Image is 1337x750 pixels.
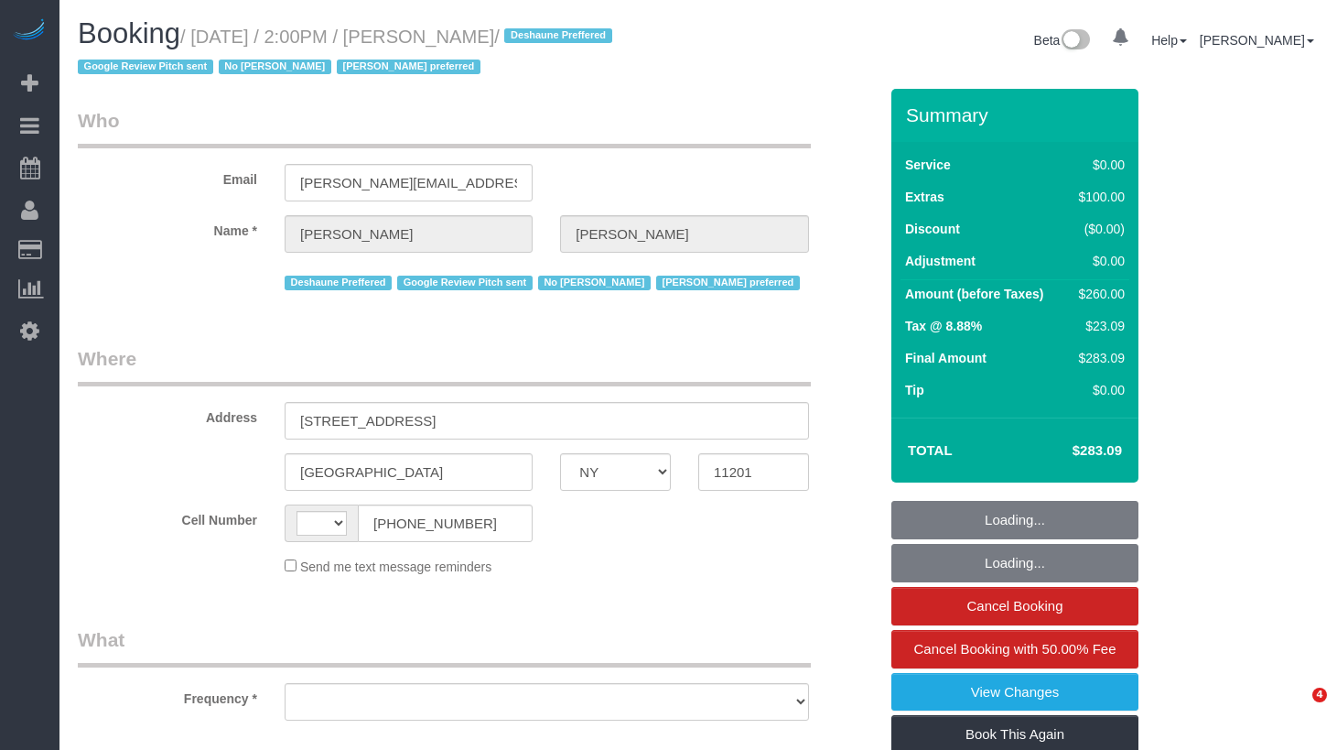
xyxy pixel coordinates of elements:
[1072,349,1125,367] div: $283.09
[300,560,491,574] span: Send me text message reminders
[78,107,811,148] legend: Who
[1060,29,1090,53] img: New interface
[358,505,533,542] input: Cell Number
[64,402,271,427] label: Address
[219,60,331,74] span: No [PERSON_NAME]
[906,104,1129,125] h3: Summary
[1072,381,1125,399] div: $0.00
[1275,688,1319,732] iframe: Intercom live chat
[1072,317,1125,335] div: $23.09
[78,626,811,668] legend: What
[891,673,1138,712] a: View Changes
[1072,220,1125,238] div: ($0.00)
[698,453,809,491] input: Zip Code
[1072,285,1125,303] div: $260.00
[64,215,271,240] label: Name *
[64,505,271,529] label: Cell Number
[905,285,1043,303] label: Amount (before Taxes)
[285,276,392,290] span: Deshaune Preffered
[1312,688,1327,702] span: 4
[560,215,808,253] input: Last Name
[11,18,48,44] img: Automaid Logo
[1018,443,1122,459] h4: $283.09
[1072,156,1125,174] div: $0.00
[285,453,533,491] input: City
[538,276,651,290] span: No [PERSON_NAME]
[1034,33,1091,48] a: Beta
[905,252,976,270] label: Adjustment
[905,188,944,206] label: Extras
[905,317,982,335] label: Tax @ 8.88%
[1072,188,1125,206] div: $100.00
[914,641,1116,657] span: Cancel Booking with 50.00% Fee
[285,215,533,253] input: First Name
[285,164,533,201] input: Email
[337,60,480,74] span: [PERSON_NAME] preferred
[78,60,213,74] span: Google Review Pitch sent
[78,27,618,78] small: / [DATE] / 2:00PM / [PERSON_NAME]
[891,630,1138,668] a: Cancel Booking with 50.00% Fee
[1151,33,1187,48] a: Help
[504,28,611,43] span: Deshaune Preffered
[905,220,960,238] label: Discount
[1072,252,1125,270] div: $0.00
[656,276,800,290] span: [PERSON_NAME] preferred
[905,156,951,174] label: Service
[78,17,180,49] span: Booking
[64,683,271,708] label: Frequency *
[905,349,987,367] label: Final Amount
[905,381,924,399] label: Tip
[78,345,811,386] legend: Where
[64,164,271,189] label: Email
[891,587,1138,625] a: Cancel Booking
[908,442,953,458] strong: Total
[1200,33,1314,48] a: [PERSON_NAME]
[397,276,533,290] span: Google Review Pitch sent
